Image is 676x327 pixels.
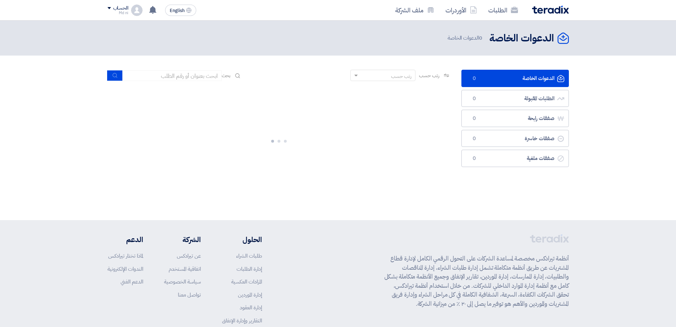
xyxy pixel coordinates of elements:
[483,2,524,18] a: الطلبات
[384,254,569,308] p: أنظمة تيرادكس مخصصة لمساعدة الشركات على التحول الرقمي الكامل لإدارة قطاع المشتريات عن طريق أنظمة ...
[470,135,479,142] span: 0
[461,150,569,167] a: صفقات ملغية0
[237,265,262,273] a: إدارة الطلبات
[470,95,479,102] span: 0
[131,5,142,16] img: profile_test.png
[440,2,483,18] a: الأوردرات
[123,70,222,81] input: ابحث بعنوان أو رقم الطلب
[165,5,196,16] button: English
[479,34,482,42] span: 0
[170,8,185,13] span: English
[470,75,479,82] span: 0
[470,155,479,162] span: 0
[532,6,569,14] img: Teradix logo
[240,304,262,311] a: إدارة العقود
[107,265,143,273] a: الندوات الإلكترونية
[177,252,201,260] a: عن تيرادكس
[390,2,440,18] a: ملف الشركة
[489,31,554,45] h2: الدعوات الخاصة
[236,252,262,260] a: طلبات الشراء
[164,234,201,245] li: الشركة
[178,291,201,299] a: تواصل معنا
[231,278,262,286] a: المزادات العكسية
[121,278,143,286] a: الدعم الفني
[108,252,143,260] a: لماذا تختار تيرادكس
[113,5,128,11] div: الحساب
[222,72,231,79] span: بحث
[419,72,439,79] span: رتب حسب
[448,34,484,42] span: الدعوات الخاصة
[461,90,569,107] a: الطلبات المقبولة0
[461,130,569,147] a: صفقات خاسرة0
[164,278,201,286] a: سياسة الخصوصية
[470,115,479,122] span: 0
[461,110,569,127] a: صفقات رابحة0
[107,11,128,15] div: Md ni
[169,265,201,273] a: اتفاقية المستخدم
[391,73,412,80] div: رتب حسب
[238,291,262,299] a: إدارة الموردين
[222,234,262,245] li: الحلول
[107,234,143,245] li: الدعم
[461,70,569,87] a: الدعوات الخاصة0
[222,317,262,325] a: التقارير وإدارة الإنفاق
